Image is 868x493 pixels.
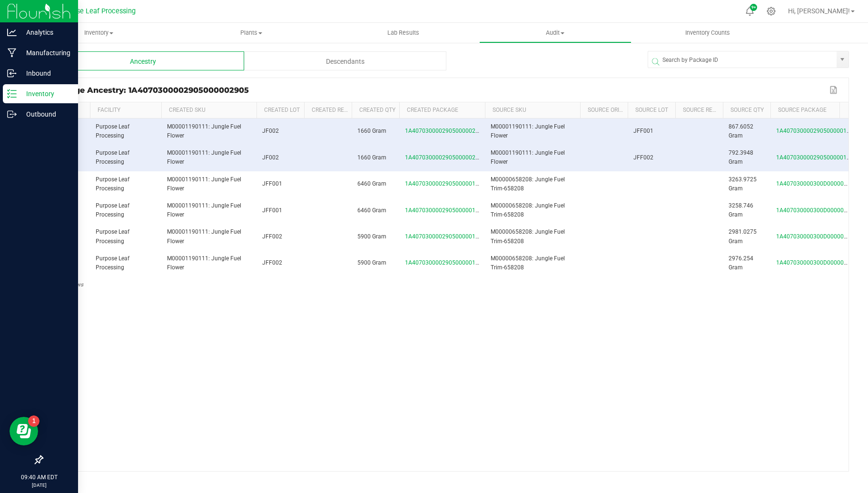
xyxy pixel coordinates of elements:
span: JFF001 [633,128,653,134]
span: 3263.9725 Gram [729,176,757,192]
a: Inventory Counts [631,23,784,43]
span: 1A407030000300D000007664 [776,233,857,240]
span: 1A4070300002905000002905 [405,154,485,161]
span: Inventory [23,29,175,37]
iframe: Resource center unread badge [28,415,39,427]
span: 1A4070300002905000001682 [405,207,485,214]
span: M00000658208: Jungle Fuel Trim-658208 [491,255,565,271]
span: M00001190111: Jungle Fuel Flower [167,255,241,271]
span: Purpose Leaf Processing [96,149,129,165]
div: Descendants [244,51,446,70]
span: Inventory Counts [672,29,743,37]
span: JFF001 [262,180,282,187]
span: 1A4070300002905000001682 [776,128,857,134]
span: 1A407030000300D000007664 [776,180,857,187]
p: Manufacturing [17,47,74,59]
span: Hi, [PERSON_NAME]! [788,7,850,15]
span: 1A407030000300D000007665 [776,207,857,214]
th: Source Ref Field [675,102,723,118]
div: Package Ancestry: 1A4070300002905000002905 [49,86,827,95]
span: 1A4070300002905000001683 [405,233,485,240]
span: Purpose Leaf Processing [96,255,129,271]
p: [DATE] [4,482,74,489]
p: Analytics [17,27,74,38]
span: Plants [176,29,327,37]
th: Created SKU [161,102,256,118]
span: 1A4070300002905000002905 [405,128,485,134]
button: Export to Excel [827,84,841,96]
span: 1A4070300002905000001682 [405,180,485,187]
div: Manage settings [765,7,777,16]
th: Created Package [399,102,485,118]
span: Purpose Leaf Processing [59,7,136,15]
span: 5900 Gram [357,233,386,240]
th: Source Qty [723,102,770,118]
p: Inbound [17,68,74,79]
a: Plants [175,23,327,43]
th: Source Package [770,102,856,118]
th: Source SKU [485,102,580,118]
p: 09:40 AM EDT [4,473,74,482]
inline-svg: Outbound [7,109,17,119]
span: JF002 [262,128,279,134]
span: M00001190111: Jungle Fuel Flower [167,123,241,139]
span: JFF002 [262,233,282,240]
span: 3258.746 Gram [729,202,753,218]
th: Created Qty [352,102,399,118]
span: Purpose Leaf Processing [96,176,129,192]
p: Inventory [17,88,74,99]
span: 1660 Gram [357,128,386,134]
span: Purpose Leaf Processing [96,202,129,218]
span: 2976.254 Gram [729,255,753,271]
span: M00000658208: Jungle Fuel Trim-658208 [491,202,565,218]
span: 1A4070300002905000001683 [776,154,857,161]
span: M00001190111: Jungle Fuel Flower [167,228,241,244]
span: JFF001 [262,207,282,214]
span: M00000658208: Jungle Fuel Trim-658208 [491,176,565,192]
span: M00000658208: Jungle Fuel Trim-658208 [491,228,565,244]
p: Outbound [17,108,74,120]
span: 5900 Gram [357,259,386,266]
iframe: Resource center [10,417,38,445]
span: 9+ [751,6,756,10]
th: Facility [90,102,161,118]
span: Audit [480,29,631,37]
inline-svg: Inbound [7,69,17,78]
span: 867.6052 Gram [729,123,753,139]
span: 792.3948 Gram [729,149,753,165]
span: Lab Results [375,29,432,37]
th: Source Lot [628,102,675,118]
span: JFF002 [633,154,653,161]
span: 1A4070300002905000001683 [405,259,485,266]
input: Search by Package ID [648,51,837,69]
span: 1660 Gram [357,154,386,161]
a: Inventory [23,23,175,43]
span: 1A407030000300D000007665 [776,259,857,266]
span: 2981.0275 Gram [729,228,757,244]
span: JFF002 [262,259,282,266]
a: Audit [479,23,631,43]
span: Purpose Leaf Processing [96,123,129,139]
th: Source Origin Harvests [580,102,628,118]
th: Created Ref Field [304,102,352,118]
span: 6460 Gram [357,180,386,187]
span: JF002 [262,154,279,161]
span: M00001190111: Jungle Fuel Flower [167,149,241,165]
span: M00001190111: Jungle Fuel Flower [167,202,241,218]
div: Ancestry [42,51,244,70]
span: 6460 Gram [357,207,386,214]
th: Created Lot [256,102,304,118]
inline-svg: Analytics [7,28,17,37]
span: M00001190111: Jungle Fuel Flower [167,176,241,192]
span: M00001190111: Jungle Fuel Flower [491,123,565,139]
inline-svg: Manufacturing [7,48,17,58]
span: M00001190111: Jungle Fuel Flower [491,149,565,165]
span: Purpose Leaf Processing [96,228,129,244]
inline-svg: Inventory [7,89,17,99]
a: Lab Results [327,23,479,43]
